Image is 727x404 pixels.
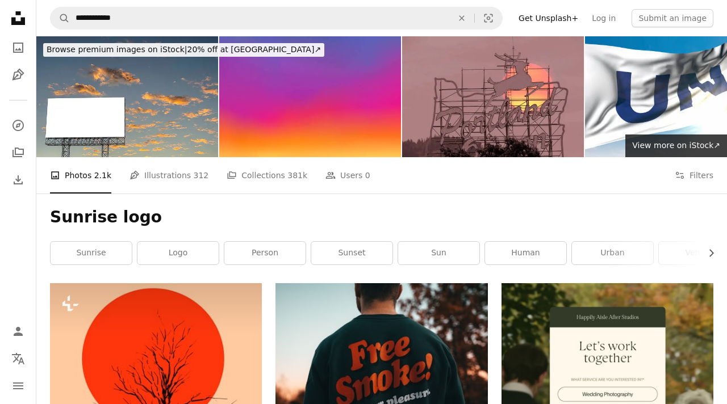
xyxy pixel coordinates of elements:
span: Browse premium images on iStock | [47,45,187,54]
a: Illustrations [7,64,30,86]
a: Photos [7,36,30,59]
button: Menu [7,374,30,397]
h1: Sunrise logo [50,207,713,228]
span: 20% off at [GEOGRAPHIC_DATA] ↗ [47,45,321,54]
a: Get Unsplash+ [512,9,585,27]
form: Find visuals sitewide [50,7,503,30]
a: Users 0 [325,157,370,193]
a: person [224,242,306,264]
img: USA Oregon Portland entrance sign to city [402,36,584,157]
button: Clear [449,7,474,29]
a: View more on iStock↗ [625,134,727,157]
a: sunset [311,242,392,264]
span: 0 [365,169,370,182]
a: Collections [7,141,30,164]
button: Search Unsplash [51,7,70,29]
a: a man wearing a free smoke sweatshirt in front of a tree [275,363,487,373]
button: Filters [675,157,713,193]
button: Submit an image [632,9,713,27]
a: Illustrations 312 [129,157,208,193]
button: scroll list to the right [701,242,713,264]
button: Language [7,347,30,370]
a: Download History [7,169,30,191]
a: human [485,242,566,264]
a: Log in [585,9,622,27]
a: sunrise [51,242,132,264]
span: 312 [194,169,209,182]
span: 381k [287,169,307,182]
a: urban [572,242,653,264]
a: Collections 381k [227,157,307,193]
img: Mock up image wide blank white billboard or large display and clouds against sunset warm sky. [36,36,218,157]
button: Visual search [475,7,502,29]
a: Explore [7,114,30,137]
img: Abstract blurred gradient bright mesh banner background texture.Blue violet purple pink red orang... [219,36,401,157]
span: View more on iStock ↗ [632,141,720,150]
a: sun [398,242,479,264]
a: logo [137,242,219,264]
a: Browse premium images on iStock|20% off at [GEOGRAPHIC_DATA]↗ [36,36,331,64]
a: Log in / Sign up [7,320,30,343]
